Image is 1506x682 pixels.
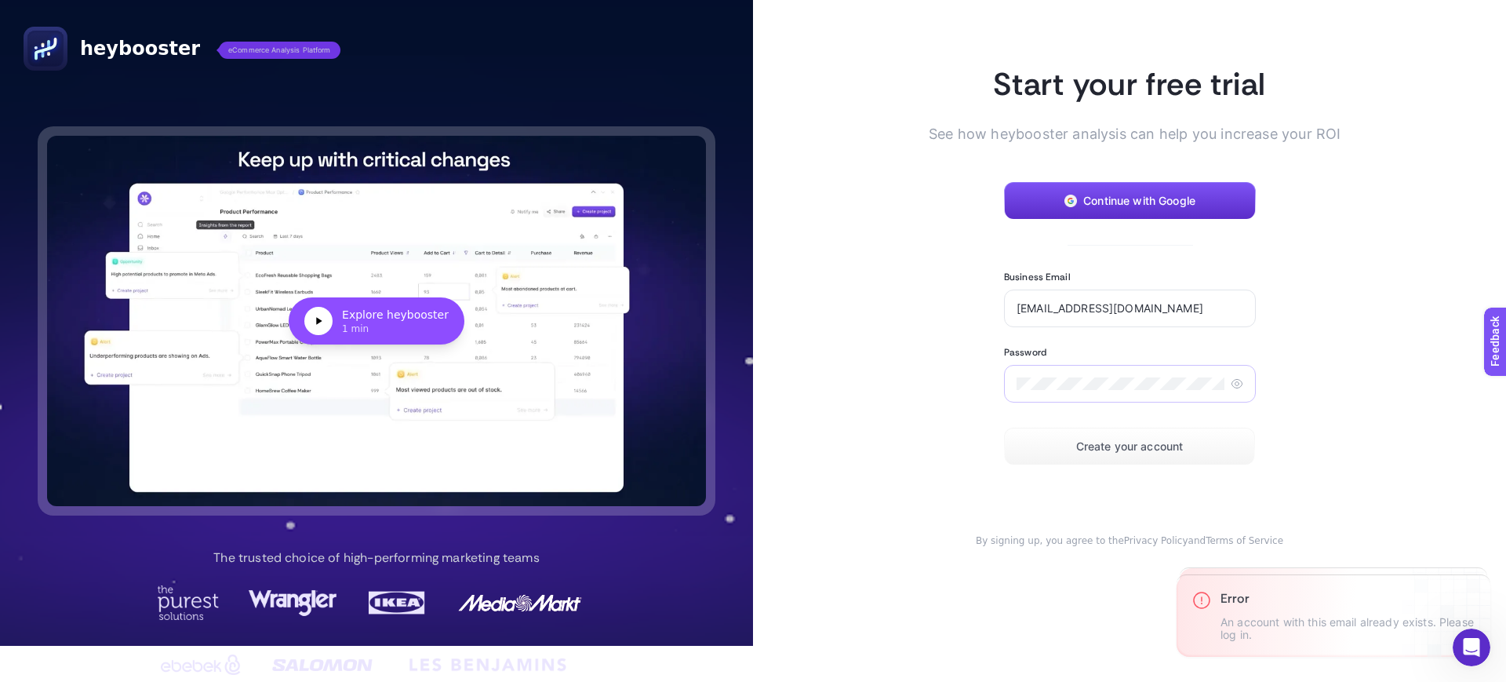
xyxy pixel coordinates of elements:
[976,535,1124,546] span: By signing up, you agree to the
[1076,440,1184,453] span: Create your account
[219,42,340,59] span: eCommerce Analysis Platform
[1124,535,1188,546] a: Privacy Policy
[80,36,200,61] span: heybooster
[213,549,539,567] p: The trusted choice of high-performing marketing teams
[1017,302,1243,315] input: Enter your business email
[1004,182,1256,220] button: Continue with Google
[929,123,1305,144] span: See how heybooster analysis can help you increase your ROI
[157,585,220,620] img: Purest
[47,136,706,507] button: Explore heybooster1 min
[954,64,1305,104] h1: Start your free trial
[1220,591,1475,607] h3: Error
[1004,346,1046,359] label: Password
[342,323,449,335] div: 1 min
[1083,195,1195,207] span: Continue with Google
[457,585,583,620] img: MediaMarkt
[1220,616,1475,641] p: An account with this email already exists. Please log in.
[157,649,245,680] img: Ebebek
[342,307,449,323] div: Explore heybooster
[249,585,336,620] img: Wrangler
[1453,629,1490,666] iframe: Intercom live chat
[1004,271,1071,283] label: Business Email
[1004,428,1255,465] button: Create your account
[24,27,340,71] a: heyboostereCommerce Analysis Platform
[9,5,60,17] span: Feedback
[1206,535,1283,546] a: Terms of Service
[366,585,428,620] img: Ikea
[272,649,373,680] img: Salomon
[954,534,1305,547] div: and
